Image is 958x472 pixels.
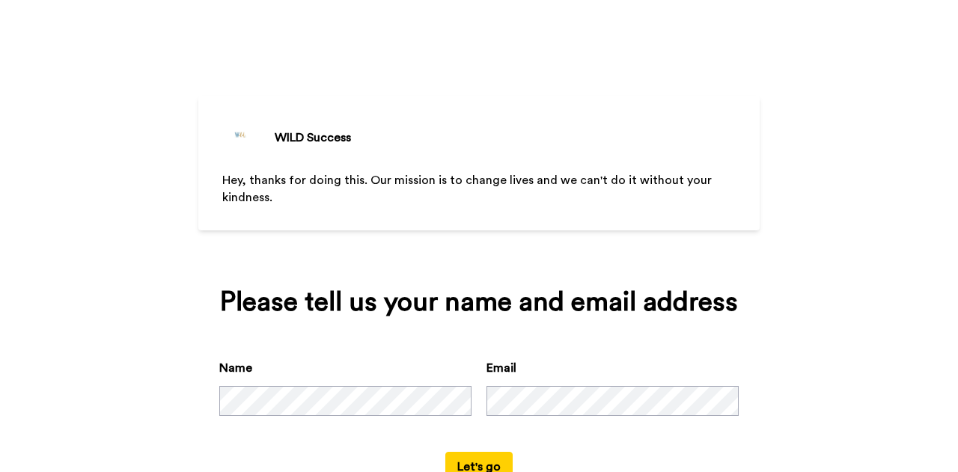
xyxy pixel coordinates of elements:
label: Email [486,359,516,377]
label: Name [219,359,252,377]
div: Please tell us your name and email address [219,287,739,317]
div: WILD Success [275,129,351,147]
span: Hey, thanks for doing this. Our mission is to change lives and we can't do it without your kindness. [222,174,715,203]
